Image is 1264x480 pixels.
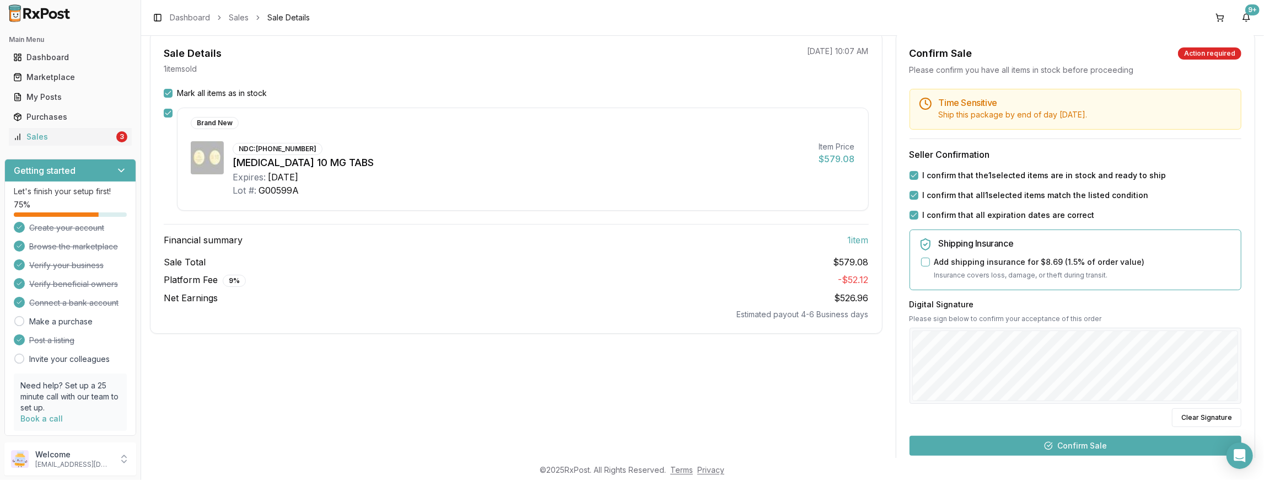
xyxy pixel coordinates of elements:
div: [MEDICAL_DATA] 10 MG TABS [233,155,810,170]
img: User avatar [11,450,29,468]
button: Support [4,436,136,456]
h5: Time Sensitive [939,98,1232,107]
button: 9+ [1238,9,1255,26]
div: Lot #: [233,184,256,197]
div: Sales [13,131,114,142]
a: Make a purchase [29,316,93,327]
a: Sales [229,12,249,23]
span: Browse the marketplace [29,241,118,252]
a: Dashboard [170,12,210,23]
div: Purchases [13,111,127,122]
p: [DATE] 10:07 AM [808,46,869,57]
div: 9+ [1245,4,1260,15]
div: Confirm Sale [910,46,972,61]
a: Marketplace [9,67,132,87]
div: 3 [116,131,127,142]
div: Dashboard [13,52,127,63]
span: Ship this package by end of day [DATE] . [939,110,1088,119]
span: Create your account [29,222,104,233]
button: Clear Signature [1172,408,1241,427]
a: Dashboard [9,47,132,67]
span: Financial summary [164,233,243,247]
button: Purchases [4,108,136,126]
a: Book a call [20,414,63,423]
div: My Posts [13,92,127,103]
span: Net Earnings [164,291,218,305]
p: 1 item sold [164,63,197,74]
a: My Posts [9,87,132,107]
span: Verify your business [29,260,104,271]
a: Terms [670,465,693,474]
a: Privacy [697,465,724,474]
div: Marketplace [13,72,127,83]
span: Post a listing [29,335,74,346]
a: Invite your colleagues [29,354,110,365]
span: 75 % [14,199,30,210]
label: I confirm that the 1 selected items are in stock and ready to ship [923,170,1166,181]
img: RxPost Logo [4,4,75,22]
div: $579.08 [819,152,855,166]
span: Connect a bank account [29,297,119,308]
div: [DATE] [268,170,298,184]
span: Sale Total [164,255,206,269]
button: My Posts [4,88,136,106]
div: 9 % [223,275,246,287]
label: Add shipping insurance for $8.69 ( 1.5 % of order value) [934,257,1145,268]
p: [EMAIL_ADDRESS][DOMAIN_NAME] [35,460,112,469]
span: - $52.12 [838,274,869,285]
label: Mark all items as in stock [177,88,267,99]
label: I confirm that all 1 selected items match the listed condition [923,190,1149,201]
div: NDC: [PHONE_NUMBER] [233,143,322,155]
div: Item Price [819,141,855,152]
button: Dashboard [4,49,136,66]
p: Need help? Set up a 25 minute call with our team to set up. [20,380,120,413]
button: Marketplace [4,68,136,86]
label: I confirm that all expiration dates are correct [923,210,1095,221]
div: Sale Details [164,46,222,61]
p: Let's finish your setup first! [14,186,127,197]
div: Brand New [191,117,239,129]
div: Open Intercom Messenger [1227,442,1253,469]
button: Sales3 [4,128,136,146]
span: $526.96 [835,292,869,303]
span: Sale Details [267,12,310,23]
div: Expires: [233,170,266,184]
h2: Main Menu [9,35,132,44]
span: Verify beneficial owners [29,279,118,290]
h3: Seller Confirmation [910,148,1241,161]
p: Insurance covers loss, damage, or theft during transit. [934,270,1232,281]
h5: Shipping Insurance [939,239,1232,248]
h3: Getting started [14,164,76,177]
p: Please sign below to confirm your acceptance of this order [910,314,1241,323]
span: 1 item [848,233,869,247]
div: Estimated payout 4-6 Business days [164,309,869,320]
span: $579.08 [833,255,869,269]
span: Platform Fee [164,273,246,287]
img: Jardiance 10 MG TABS [191,141,224,174]
a: Purchases [9,107,132,127]
div: Please confirm you have all items in stock before proceeding [910,65,1241,76]
div: G00599A [259,184,299,197]
a: Sales3 [9,127,132,147]
button: Confirm Sale [910,436,1241,456]
div: Action required [1178,47,1241,60]
h3: Digital Signature [910,299,1241,310]
p: Welcome [35,449,112,460]
nav: breadcrumb [170,12,310,23]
